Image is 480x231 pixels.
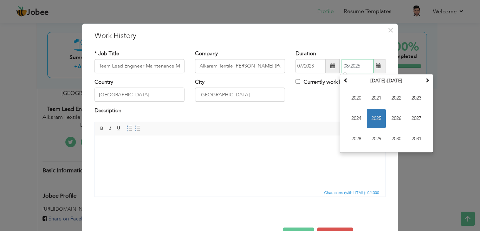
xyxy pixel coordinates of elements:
span: 2028 [347,129,366,148]
iframe: Rich Text Editor, workEditor [95,135,385,188]
span: 2029 [367,129,386,148]
label: Currently work here [296,78,349,86]
span: 2027 [407,109,426,128]
span: Characters (with HTML): 0/4000 [323,190,381,196]
button: Close [385,25,396,36]
span: 2025 [367,109,386,128]
input: Present [342,59,374,73]
span: 2030 [387,129,406,148]
span: 2024 [347,109,366,128]
span: Previous Decade [343,78,348,83]
input: From [296,59,326,73]
span: 2021 [367,89,386,108]
label: Company [195,50,218,57]
a: Insert/Remove Numbered List [125,124,133,132]
a: Insert/Remove Bulleted List [134,124,142,132]
label: Description [95,107,121,115]
a: Bold [98,124,106,132]
span: 2031 [407,129,426,148]
a: Italic [106,124,114,132]
span: 2020 [347,89,366,108]
label: * Job Title [95,50,119,57]
span: 2023 [407,89,426,108]
label: City [195,78,205,86]
div: Statistics [323,190,382,196]
label: Country [95,78,113,86]
span: 2022 [387,89,406,108]
h3: Work History [95,31,385,41]
span: 2026 [387,109,406,128]
a: Underline [115,124,123,132]
label: Duration [296,50,316,57]
span: Next Decade [425,78,430,83]
span: × [388,24,394,37]
th: Select Decade [350,76,423,86]
input: Currently work here [296,79,300,84]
